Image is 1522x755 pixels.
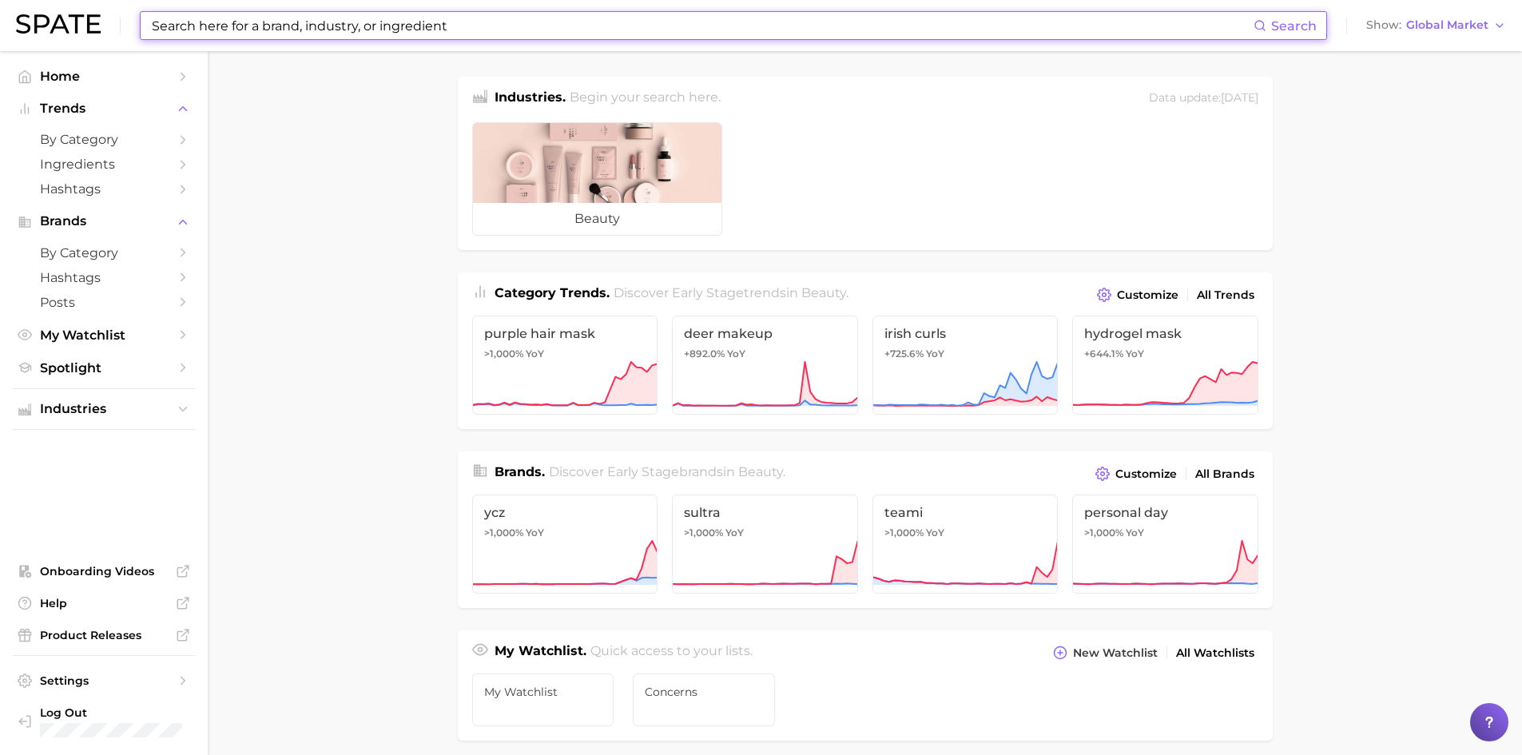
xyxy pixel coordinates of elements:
[13,623,195,647] a: Product Releases
[13,209,195,233] button: Brands
[495,88,566,109] h1: Industries.
[684,505,846,520] span: sultra
[926,527,944,539] span: YoY
[1072,495,1258,594] a: personal day>1,000% YoY
[1126,527,1144,539] span: YoY
[472,674,614,726] a: My Watchlist
[40,674,168,688] span: Settings
[13,669,195,693] a: Settings
[484,505,646,520] span: ycz
[1149,88,1258,109] div: Data update: [DATE]
[484,685,602,698] span: My Watchlist
[884,505,1047,520] span: teami
[526,348,544,360] span: YoY
[40,245,168,260] span: by Category
[884,326,1047,341] span: irish curls
[40,214,168,228] span: Brands
[684,326,846,341] span: deer makeup
[1084,505,1246,520] span: personal day
[150,12,1254,39] input: Search here for a brand, industry, or ingredient
[40,157,168,172] span: Ingredients
[16,14,101,34] img: SPATE
[1197,288,1254,302] span: All Trends
[495,285,610,300] span: Category Trends .
[1073,646,1158,660] span: New Watchlist
[1195,467,1254,481] span: All Brands
[472,122,722,236] a: beauty
[40,270,168,285] span: Hashtags
[1093,284,1182,306] button: Customize
[1366,21,1401,30] span: Show
[495,642,586,664] h1: My Watchlist.
[40,628,168,642] span: Product Releases
[13,701,195,742] a: Log out. Currently logged in with e-mail jkno@cosmax.com.
[13,559,195,583] a: Onboarding Videos
[1084,527,1123,538] span: >1,000%
[484,527,523,538] span: >1,000%
[1126,348,1144,360] span: YoY
[13,152,195,177] a: Ingredients
[40,132,168,147] span: by Category
[884,527,924,538] span: >1,000%
[1117,288,1178,302] span: Customize
[13,397,195,421] button: Industries
[13,290,195,315] a: Posts
[872,316,1059,415] a: irish curls+725.6% YoY
[1406,21,1488,30] span: Global Market
[549,464,785,479] span: Discover Early Stage brands in .
[473,203,721,235] span: beauty
[40,181,168,197] span: Hashtags
[1115,467,1177,481] span: Customize
[590,642,753,664] h2: Quick access to your lists.
[495,464,545,479] span: Brands .
[672,316,858,415] a: deer makeup+892.0% YoY
[1176,646,1254,660] span: All Watchlists
[1084,326,1246,341] span: hydrogel mask
[884,348,924,360] span: +725.6%
[13,323,195,348] a: My Watchlist
[13,127,195,152] a: by Category
[40,705,182,720] span: Log Out
[40,101,168,116] span: Trends
[472,495,658,594] a: ycz>1,000% YoY
[40,328,168,343] span: My Watchlist
[484,326,646,341] span: purple hair mask
[40,564,168,578] span: Onboarding Videos
[725,527,744,539] span: YoY
[13,97,195,121] button: Trends
[13,177,195,201] a: Hashtags
[526,527,544,539] span: YoY
[801,285,846,300] span: beauty
[1091,463,1180,485] button: Customize
[926,348,944,360] span: YoY
[1084,348,1123,360] span: +644.1%
[40,69,168,84] span: Home
[1362,15,1510,36] button: ShowGlobal Market
[672,495,858,594] a: sultra>1,000% YoY
[472,316,658,415] a: purple hair mask>1,000% YoY
[684,348,725,360] span: +892.0%
[13,265,195,290] a: Hashtags
[1049,642,1161,664] button: New Watchlist
[40,402,168,416] span: Industries
[872,495,1059,594] a: teami>1,000% YoY
[1172,642,1258,664] a: All Watchlists
[1271,18,1317,34] span: Search
[684,527,723,538] span: >1,000%
[13,591,195,615] a: Help
[40,360,168,376] span: Spotlight
[1072,316,1258,415] a: hydrogel mask+644.1% YoY
[738,464,783,479] span: beauty
[633,674,775,726] a: Concerns
[40,596,168,610] span: Help
[484,348,523,360] span: >1,000%
[645,685,763,698] span: Concerns
[13,240,195,265] a: by Category
[40,295,168,310] span: Posts
[1193,284,1258,306] a: All Trends
[570,88,721,109] h2: Begin your search here.
[13,64,195,89] a: Home
[1191,463,1258,485] a: All Brands
[13,356,195,380] a: Spotlight
[614,285,848,300] span: Discover Early Stage trends in .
